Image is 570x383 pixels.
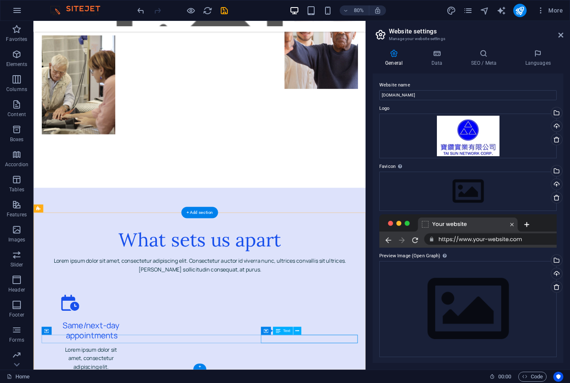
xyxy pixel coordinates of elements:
[8,111,26,118] p: Content
[379,90,557,100] input: Name...
[553,372,563,382] button: Usercentrics
[193,363,206,369] div: +
[480,6,489,15] i: Navigator
[379,172,557,211] div: Select files from the file manager, stock photos, or upload file(s)
[497,6,506,15] i: AI Writer
[283,329,290,333] span: Text
[6,86,27,93] p: Columns
[48,5,111,15] img: Editor Logo
[379,251,557,261] label: Preview Image (Open Graph)
[136,5,146,15] button: undo
[533,4,566,17] button: More
[518,372,547,382] button: Code
[497,5,507,15] button: text_generator
[5,161,28,168] p: Accordion
[379,104,557,114] label: Logo
[202,5,212,15] button: reload
[379,162,557,172] label: Favicon
[446,5,457,15] button: design
[512,49,563,67] h4: Languages
[513,4,527,17] button: publish
[136,6,146,15] i: Undo: Delete elements (Ctrl+Z)
[458,49,512,67] h4: SEO / Meta
[9,337,24,343] p: Forms
[522,372,543,382] span: Code
[219,6,229,15] i: Save (Ctrl+S)
[374,7,381,14] i: On resize automatically adjust zoom level to fit chosen device.
[389,28,563,35] h2: Website settings
[7,372,30,382] a: Click to cancel selection. Double-click to open Pages
[480,5,490,15] button: navigator
[389,35,547,43] h3: Manage your website settings
[10,261,23,268] p: Slider
[504,373,505,380] span: :
[379,114,557,159] div: LOGO-gZzW9mAtqhI0X_LPM0QL6Q.jpg
[10,136,24,143] p: Boxes
[379,80,557,90] label: Website name
[537,6,563,15] span: More
[9,312,24,318] p: Footer
[463,5,473,15] button: pages
[181,207,218,218] div: + Add section
[203,6,212,15] i: Reload page
[340,5,369,15] button: 80%
[515,6,525,15] i: Publish
[489,372,512,382] h6: Session time
[6,61,28,68] p: Elements
[379,261,557,357] div: Select files from the file manager, stock photos, or upload file(s)
[352,5,366,15] h6: 80%
[219,5,229,15] button: save
[186,5,196,15] button: Click here to leave preview mode and continue editing
[7,211,27,218] p: Features
[8,287,25,293] p: Header
[463,6,473,15] i: Pages (Ctrl+Alt+S)
[498,372,511,382] span: 00 00
[373,49,419,67] h4: General
[419,49,458,67] h4: Data
[6,36,27,43] p: Favorites
[8,236,25,243] p: Images
[9,186,24,193] p: Tables
[446,6,456,15] i: Design (Ctrl+Alt+Y)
